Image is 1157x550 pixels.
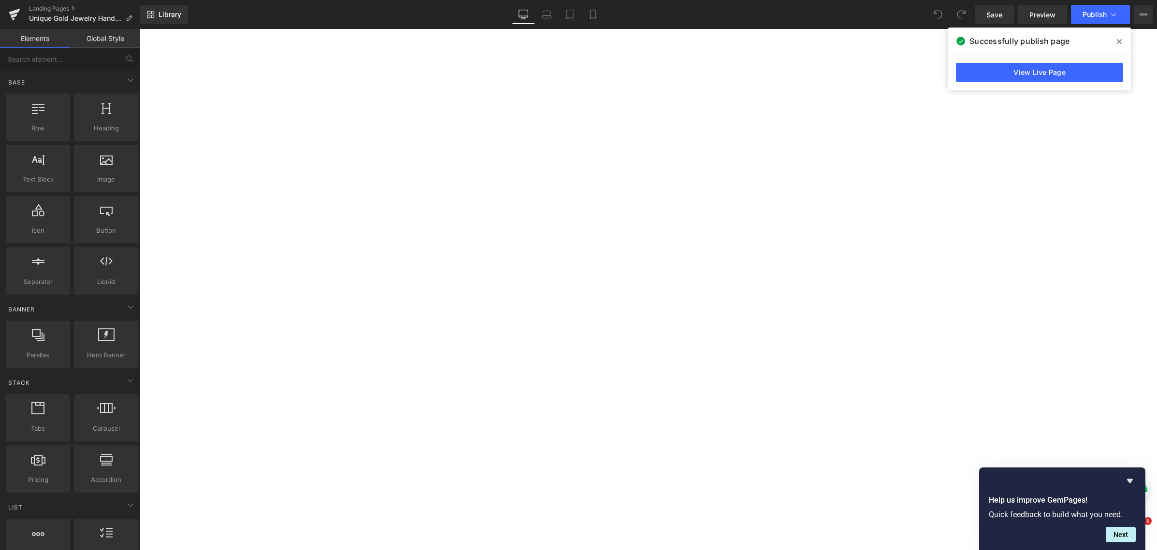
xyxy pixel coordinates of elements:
span: Image [77,174,135,184]
a: Global Style [70,29,140,48]
span: Row [9,123,67,133]
span: Heading [77,123,135,133]
span: Successfully publish page [969,35,1070,47]
a: View Live Page [956,63,1123,82]
button: More [1134,5,1153,24]
span: Separator [9,277,67,287]
span: Library [159,10,181,19]
span: Save [986,10,1002,20]
a: New Library [140,5,188,24]
span: Icon [9,226,67,236]
span: Hero Banner [77,350,135,360]
span: Liquid [77,277,135,287]
span: Stack [7,378,31,387]
span: Pricing [9,475,67,485]
span: Publish [1083,11,1107,18]
span: Preview [1029,10,1056,20]
button: Hide survey [1124,475,1136,487]
span: Parallax [9,350,67,360]
div: Help us improve GemPages! [989,475,1136,542]
button: Publish [1071,5,1130,24]
button: Undo [928,5,948,24]
span: 1 [1144,517,1152,525]
h2: Help us improve GemPages! [989,494,1136,506]
span: Banner [7,305,36,314]
button: Next question [1106,527,1136,542]
span: Tabs [9,423,67,434]
a: Landing Pages [29,5,140,13]
span: Text Block [9,174,67,184]
a: Preview [1018,5,1067,24]
a: Mobile [581,5,605,24]
span: Unique Gold Jewelry Handcrafted in [GEOGRAPHIC_DATA] [29,14,122,22]
p: Quick feedback to build what you need. [989,510,1136,519]
span: Button [77,226,135,236]
span: Accordion [77,475,135,485]
button: Redo [952,5,971,24]
span: Base [7,78,26,87]
a: Tablet [558,5,581,24]
span: List [7,503,24,512]
a: Desktop [512,5,535,24]
span: Carousel [77,423,135,434]
a: Laptop [535,5,558,24]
